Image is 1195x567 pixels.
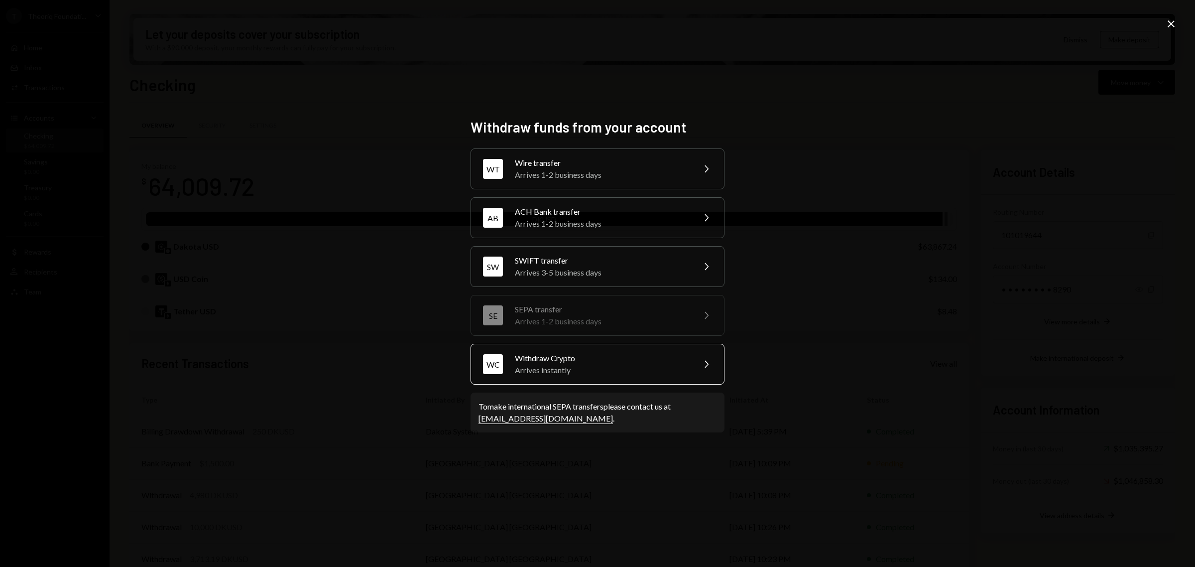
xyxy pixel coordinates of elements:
[515,169,688,181] div: Arrives 1-2 business days
[471,148,724,189] button: WTWire transferArrives 1-2 business days
[471,295,724,336] button: SESEPA transferArrives 1-2 business days
[483,159,503,179] div: WT
[483,208,503,228] div: AB
[471,197,724,238] button: ABACH Bank transferArrives 1-2 business days
[483,257,503,277] div: SW
[483,354,503,374] div: WC
[515,255,688,267] div: SWIFT transfer
[515,315,688,327] div: Arrives 1-2 business days
[478,414,613,424] a: [EMAIL_ADDRESS][DOMAIN_NAME]
[515,352,688,364] div: Withdraw Crypto
[478,401,717,425] div: To make international SEPA transfers please contact us at .
[515,364,688,376] div: Arrives instantly
[515,267,688,279] div: Arrives 3-5 business days
[515,157,688,169] div: Wire transfer
[471,246,724,287] button: SWSWIFT transferArrives 3-5 business days
[483,305,503,325] div: SE
[515,206,688,218] div: ACH Bank transfer
[471,118,724,137] h2: Withdraw funds from your account
[515,218,688,230] div: Arrives 1-2 business days
[471,344,724,385] button: WCWithdraw CryptoArrives instantly
[515,303,688,315] div: SEPA transfer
